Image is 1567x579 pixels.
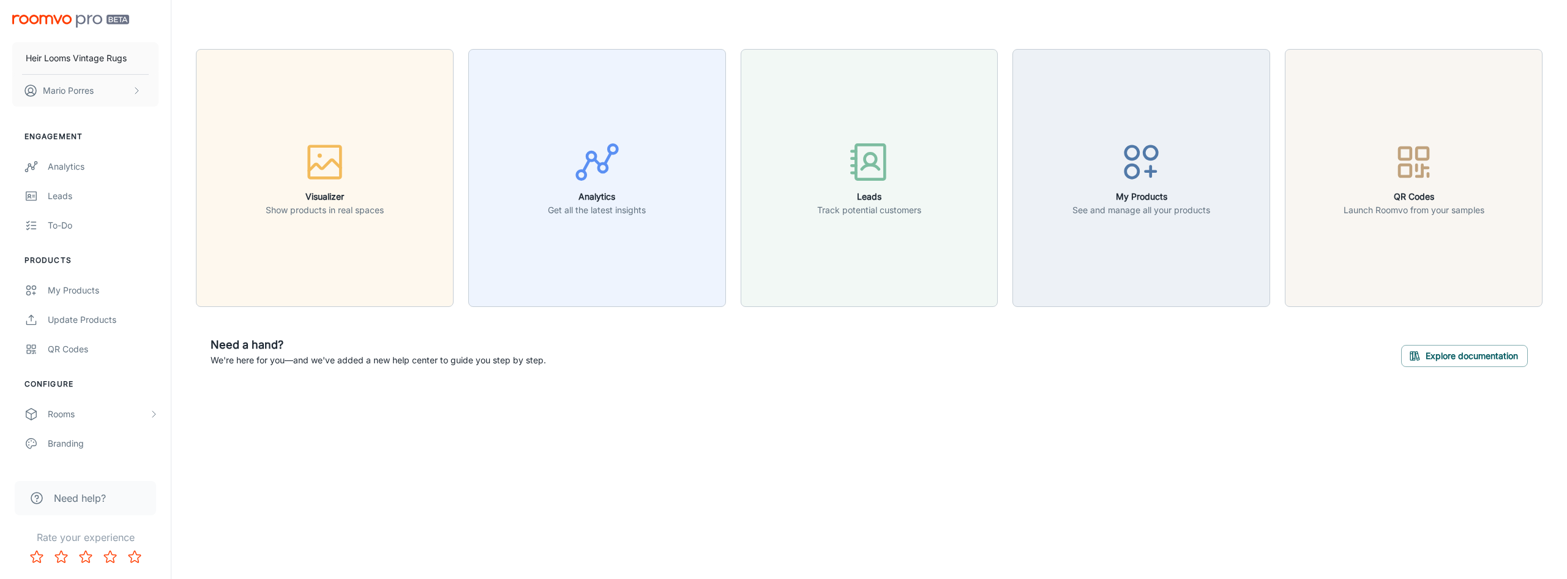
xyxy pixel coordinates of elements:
a: QR CodesLaunch Roomvo from your samples [1285,171,1543,183]
button: My ProductsSee and manage all your products [1012,49,1270,307]
p: Heir Looms Vintage Rugs [26,51,127,65]
p: Launch Roomvo from your samples [1344,203,1484,217]
h6: Need a hand? [211,336,546,354]
h6: My Products [1072,190,1210,203]
div: Update Products [48,313,159,327]
p: Show products in real spaces [266,203,384,217]
button: AnalyticsGet all the latest insights [468,49,726,307]
div: Analytics [48,160,159,173]
a: Explore documentation [1401,349,1528,361]
a: LeadsTrack potential customers [741,171,998,183]
p: Track potential customers [817,203,921,217]
div: To-do [48,219,159,232]
button: Mario Porres [12,75,159,107]
button: LeadsTrack potential customers [741,49,998,307]
div: Rooms [48,407,149,421]
div: My Products [48,284,159,297]
img: Roomvo PRO Beta [12,15,129,28]
h6: Visualizer [266,190,384,203]
div: Leads [48,189,159,203]
button: Heir Looms Vintage Rugs [12,42,159,74]
h6: QR Codes [1344,190,1484,203]
a: AnalyticsGet all the latest insights [468,171,726,183]
a: My ProductsSee and manage all your products [1012,171,1270,183]
div: QR Codes [48,342,159,356]
h6: Analytics [548,190,646,203]
p: Mario Porres [43,84,94,97]
p: See and manage all your products [1072,203,1210,217]
p: Get all the latest insights [548,203,646,217]
p: We're here for you—and we've added a new help center to guide you step by step. [211,354,546,367]
button: VisualizerShow products in real spaces [196,49,454,307]
button: Explore documentation [1401,345,1528,367]
h6: Leads [817,190,921,203]
button: QR CodesLaunch Roomvo from your samples [1285,49,1543,307]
